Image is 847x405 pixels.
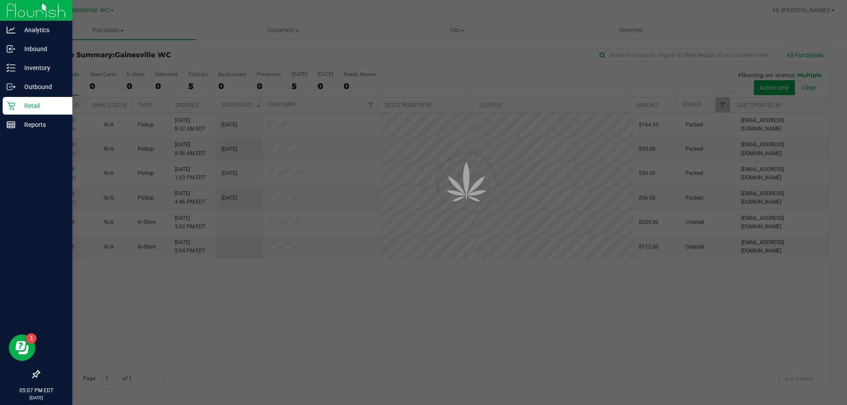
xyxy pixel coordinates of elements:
[7,101,15,110] inline-svg: Retail
[7,45,15,53] inline-svg: Inbound
[15,44,68,54] p: Inbound
[4,386,68,394] p: 05:07 PM EDT
[15,25,68,35] p: Analytics
[7,120,15,129] inline-svg: Reports
[15,63,68,73] p: Inventory
[4,394,68,401] p: [DATE]
[15,119,68,130] p: Reports
[26,333,37,344] iframe: Resource center unread badge
[7,63,15,72] inline-svg: Inventory
[9,334,35,361] iframe: Resource center
[15,82,68,92] p: Outbound
[7,26,15,34] inline-svg: Analytics
[7,82,15,91] inline-svg: Outbound
[15,100,68,111] p: Retail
